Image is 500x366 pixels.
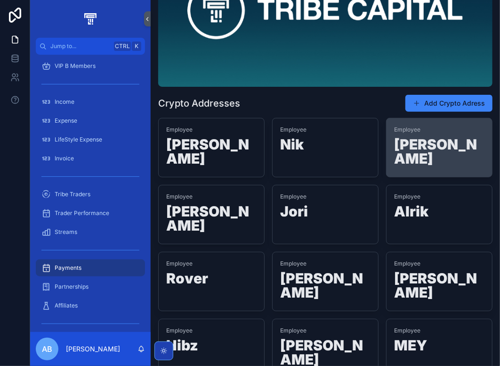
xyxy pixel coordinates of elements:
[36,259,145,276] a: Payments
[158,185,265,244] a: Employee[PERSON_NAME]
[158,252,265,311] a: EmployeeRover
[42,343,52,355] span: AB
[386,118,492,177] a: Employee[PERSON_NAME]
[166,193,257,200] span: Employee
[66,344,120,354] p: [PERSON_NAME]
[280,137,371,155] h1: Nik
[280,204,371,222] h1: Jori
[55,302,78,309] span: Affiliates
[166,204,257,236] h1: [PERSON_NAME]
[394,204,484,222] h1: Alrik
[166,137,257,169] h1: [PERSON_NAME]
[280,193,371,200] span: Employee
[166,126,257,133] span: Employee
[280,327,371,334] span: Employee
[158,118,265,177] a: Employee[PERSON_NAME]
[36,150,145,167] a: Invoice
[55,264,81,272] span: Payments
[394,327,484,334] span: Employee
[36,112,145,129] a: Expense
[394,126,484,133] span: Employee
[394,271,484,303] h1: [PERSON_NAME]
[394,260,484,267] span: Employee
[36,278,145,295] a: Partnerships
[55,283,89,291] span: Partnerships
[114,42,131,51] span: Ctrl
[36,224,145,241] a: Streams
[50,42,110,50] span: Jump to...
[55,155,74,162] span: Invoice
[55,98,74,106] span: Income
[158,97,240,110] h1: Crypto Addresses
[55,62,96,70] span: VIP B Members
[272,252,379,311] a: Employee[PERSON_NAME]
[55,136,102,143] span: LifeStyle Expense
[36,131,145,148] a: LifeStyle Expense
[394,193,484,200] span: Employee
[166,271,257,289] h1: Rover
[55,228,77,236] span: Streams
[55,191,90,198] span: Tribe Traders
[166,338,257,356] h1: Hibz
[394,137,484,169] h1: [PERSON_NAME]
[30,55,151,332] div: scrollable content
[280,260,371,267] span: Employee
[36,93,145,110] a: Income
[55,209,109,217] span: Trader Performance
[36,186,145,203] a: Tribe Traders
[36,58,145,75] a: VIP B Members
[280,271,371,303] h1: [PERSON_NAME]
[272,185,379,244] a: EmployeeJori
[36,297,145,314] a: Affiliates
[386,185,492,244] a: EmployeeAlrik
[55,117,77,125] span: Expense
[166,327,257,334] span: Employee
[394,338,484,356] h1: MEY
[272,118,379,177] a: EmployeeNik
[133,42,140,50] span: K
[36,38,145,55] button: Jump to...CtrlK
[280,126,371,133] span: Employee
[405,95,492,112] button: Add Crypto Adress
[36,205,145,222] a: Trader Performance
[166,260,257,267] span: Employee
[386,252,492,311] a: Employee[PERSON_NAME]
[82,11,98,26] img: App logo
